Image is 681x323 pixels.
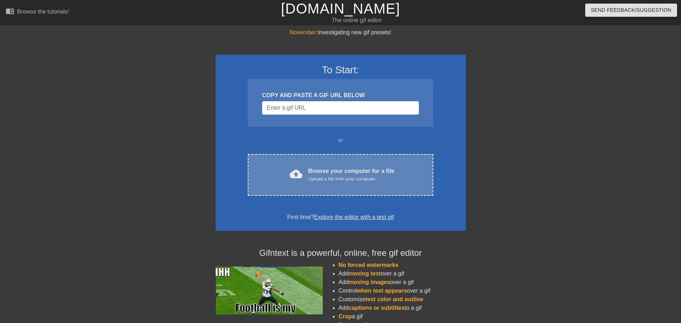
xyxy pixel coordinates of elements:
[357,288,407,294] span: when text appears
[339,313,352,319] span: Crop
[365,296,423,302] span: text color and outline
[262,101,419,115] input: Username
[290,29,317,35] span: November:
[231,16,483,25] div: The online gif editor
[339,262,399,268] span: No forced watermarks
[262,91,419,100] div: COPY AND PASTE A GIF URL BELOW
[339,278,466,287] li: Add over a gif
[349,305,404,311] span: captions or subtitles
[225,64,457,76] h3: To Start:
[585,4,677,17] button: Send Feedback/Suggestion
[308,175,394,183] div: Upload a file from your computer
[339,295,466,304] li: Customize
[234,136,447,145] div: or
[349,279,390,285] span: moving images
[339,312,466,321] li: a gif
[339,287,466,295] li: Control over a gif
[216,267,323,314] img: football_small.gif
[339,269,466,278] li: Add over a gif
[308,167,394,183] div: Browse your computer for a file
[591,6,671,15] span: Send Feedback/Suggestion
[6,7,14,15] span: menu_book
[339,304,466,312] li: Add to a gif
[6,7,69,18] a: Browse the tutorials!
[225,213,457,222] div: First time?
[349,270,381,277] span: moving text
[216,248,466,258] h4: Gifntext is a powerful, online, free gif editor
[17,9,69,15] div: Browse the tutorials!
[314,214,394,220] a: Explore the editor with a test gif
[281,1,400,16] a: [DOMAIN_NAME]
[216,28,466,37] div: Investigating new gif presets!
[290,168,302,180] span: cloud_upload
